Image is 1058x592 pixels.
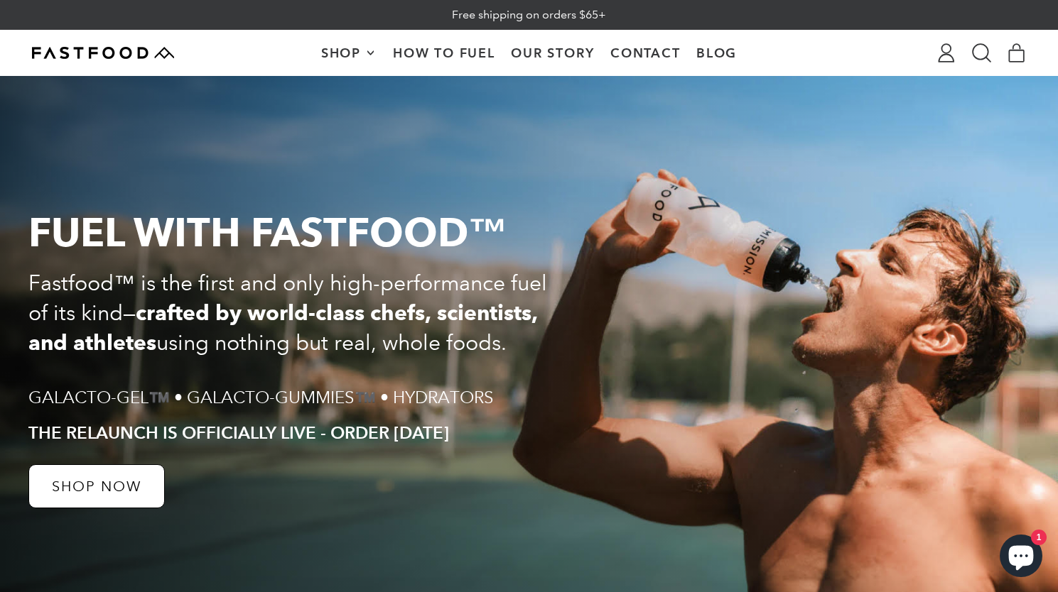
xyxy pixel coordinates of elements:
[995,535,1047,581] inbox-online-store-chat: Shopify online store chat
[32,47,174,59] img: Fastfood
[385,31,503,75] a: How To Fuel
[503,31,603,75] a: Our Story
[603,31,689,75] a: Contact
[313,31,384,75] button: Shop
[28,423,449,443] p: The RELAUNCH IS OFFICIALLY LIVE - ORDER [DATE]
[321,47,365,60] span: Shop
[28,268,561,358] p: Fastfood™ is the first and only high-performance fuel of its kind— using nothing but real, whole ...
[28,386,494,409] p: Galacto-Gel™️ • Galacto-Gummies™️ • Hydrators
[28,212,561,254] p: Fuel with Fastfood™
[52,479,141,493] p: SHOP NOW
[28,300,538,356] strong: crafted by world-class chefs, scientists, and athletes
[28,464,165,508] a: SHOP NOW
[689,31,745,75] a: Blog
